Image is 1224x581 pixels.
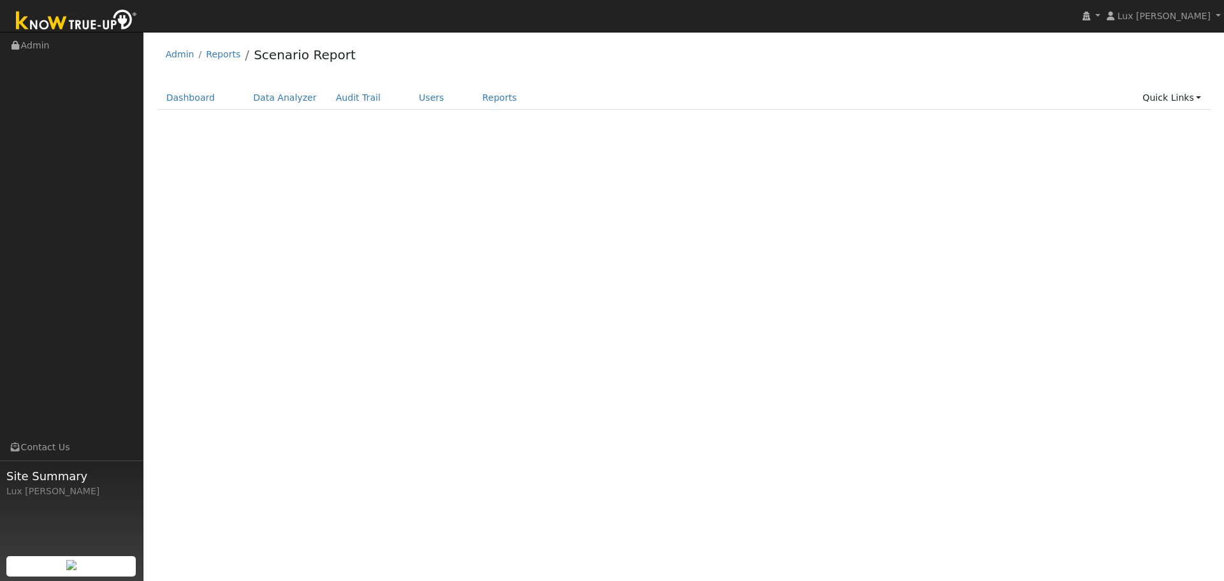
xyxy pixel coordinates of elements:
[1118,11,1211,21] span: Lux [PERSON_NAME]
[409,86,454,110] a: Users
[157,86,225,110] a: Dashboard
[10,7,143,36] img: Know True-Up
[326,86,390,110] a: Audit Trail
[66,560,76,570] img: retrieve
[6,485,136,498] div: Lux [PERSON_NAME]
[206,49,240,59] a: Reports
[473,86,527,110] a: Reports
[244,86,326,110] a: Data Analyzer
[166,49,194,59] a: Admin
[6,467,136,485] span: Site Summary
[1133,86,1211,110] a: Quick Links
[254,47,356,63] a: Scenario Report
